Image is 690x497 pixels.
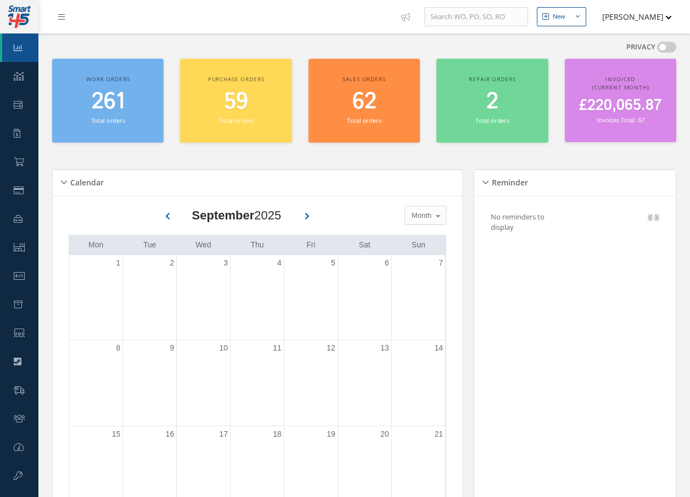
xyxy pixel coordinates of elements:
div: 2025 [192,206,282,224]
b: September [192,208,255,222]
a: September 12, 2025 [324,340,338,356]
td: September 12, 2025 [284,340,338,426]
a: Repair orders 2 Total orders [436,59,548,143]
a: September 1, 2025 [114,255,123,271]
small: Total orders [219,116,253,125]
span: 59 [224,86,248,117]
small: Total orders [91,116,125,125]
a: September 7, 2025 [436,255,445,271]
td: September 14, 2025 [391,340,445,426]
a: September 5, 2025 [329,255,338,271]
span: Work orders [86,75,130,83]
a: September 17, 2025 [217,426,230,442]
span: Purchase orders [208,75,265,83]
span: Repair orders [469,75,515,83]
span: Sales orders [343,75,385,83]
a: September 14, 2025 [432,340,445,356]
a: September 3, 2025 [221,255,230,271]
div: New [553,12,565,21]
img: smart145-logo-small.png [8,5,31,28]
td: September 10, 2025 [177,340,231,426]
a: Work orders 261 Total orders [52,59,164,143]
a: September 13, 2025 [378,340,391,356]
small: Total orders [475,116,509,125]
span: Invoiced [605,75,635,83]
a: Sunday [409,238,428,252]
a: September 6, 2025 [383,255,391,271]
a: Wednesday [193,238,214,252]
p: No reminders to display [491,212,545,233]
a: Thursday [248,238,266,252]
td: September 3, 2025 [177,255,231,340]
span: Month [409,210,431,221]
td: September 5, 2025 [284,255,338,340]
a: September 4, 2025 [275,255,284,271]
span: 2 [486,86,498,117]
button: [PERSON_NAME] [592,6,672,27]
a: September 11, 2025 [271,340,284,356]
a: September 16, 2025 [164,426,177,442]
a: September 19, 2025 [324,426,338,442]
a: September 9, 2025 [167,340,176,356]
a: September 2, 2025 [167,255,176,271]
span: £220,065.87 [579,95,662,116]
a: September 15, 2025 [110,426,123,442]
a: September 21, 2025 [432,426,445,442]
td: September 8, 2025 [69,340,123,426]
a: Friday [304,238,317,252]
td: September 11, 2025 [231,340,284,426]
span: (Current Month) [592,83,649,91]
td: September 6, 2025 [338,255,391,340]
a: Tuesday [141,238,159,252]
small: Total orders [347,116,381,125]
td: September 2, 2025 [123,255,177,340]
td: September 13, 2025 [338,340,391,426]
input: Search WO, PO, SO, RO [424,7,528,27]
label: PRIVACY [626,42,655,53]
a: Monday [86,238,105,252]
a: Purchase orders 59 Total orders [180,59,291,143]
span: 62 [352,86,377,117]
td: September 1, 2025 [69,255,123,340]
a: Saturday [357,238,373,252]
span: 261 [92,86,125,117]
a: Sales orders 62 Total orders [308,59,420,143]
a: September 18, 2025 [271,426,284,442]
h5: Calendar [67,174,104,188]
a: September 8, 2025 [114,340,123,356]
h5: Reminder [489,174,528,188]
td: September 7, 2025 [391,255,445,340]
small: Invoices Total: 67 [597,116,644,124]
a: September 20, 2025 [378,426,391,442]
a: Invoiced (Current Month) £220,065.87 Invoices Total: 67 [565,59,676,142]
button: New [537,7,586,26]
td: September 4, 2025 [231,255,284,340]
td: September 9, 2025 [123,340,177,426]
a: September 10, 2025 [217,340,230,356]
